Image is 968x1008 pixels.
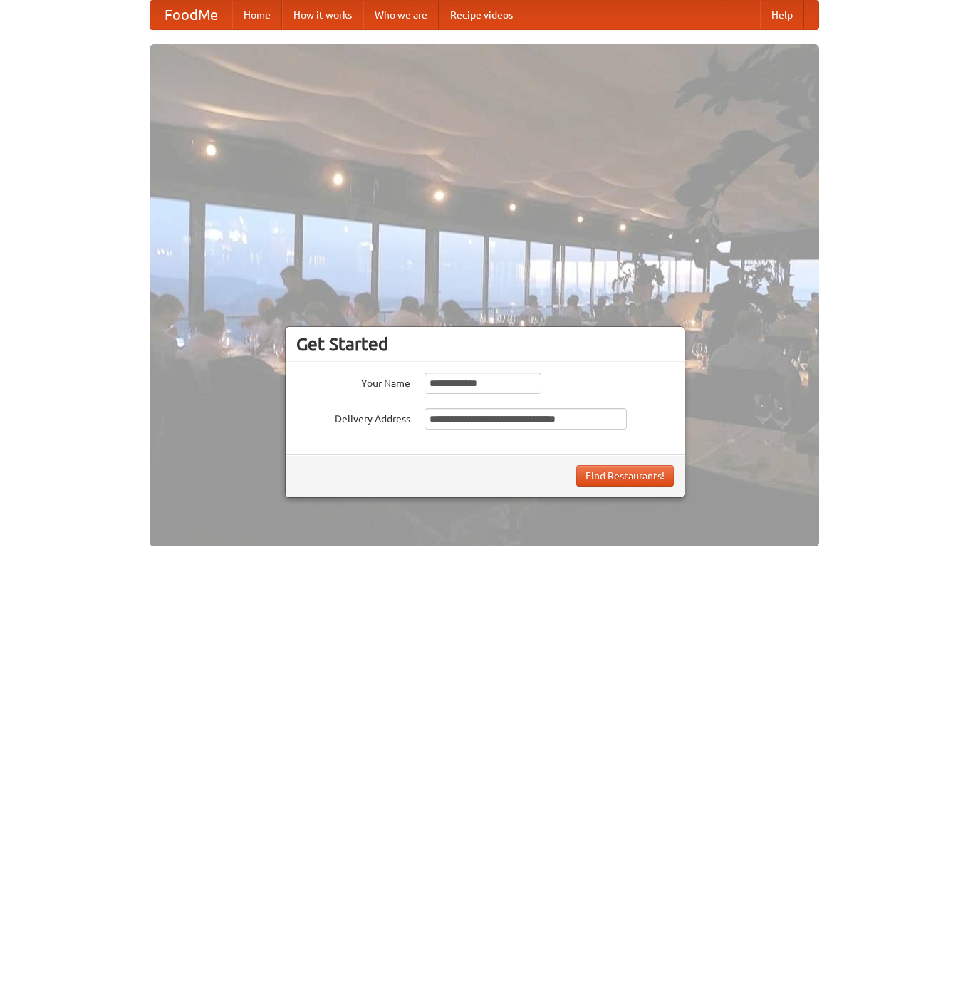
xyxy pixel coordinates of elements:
a: Who we are [363,1,439,29]
a: Recipe videos [439,1,524,29]
a: How it works [282,1,363,29]
h3: Get Started [296,333,674,355]
button: Find Restaurants! [576,465,674,487]
a: Home [232,1,282,29]
label: Your Name [296,373,410,390]
label: Delivery Address [296,408,410,426]
a: FoodMe [150,1,232,29]
a: Help [760,1,804,29]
